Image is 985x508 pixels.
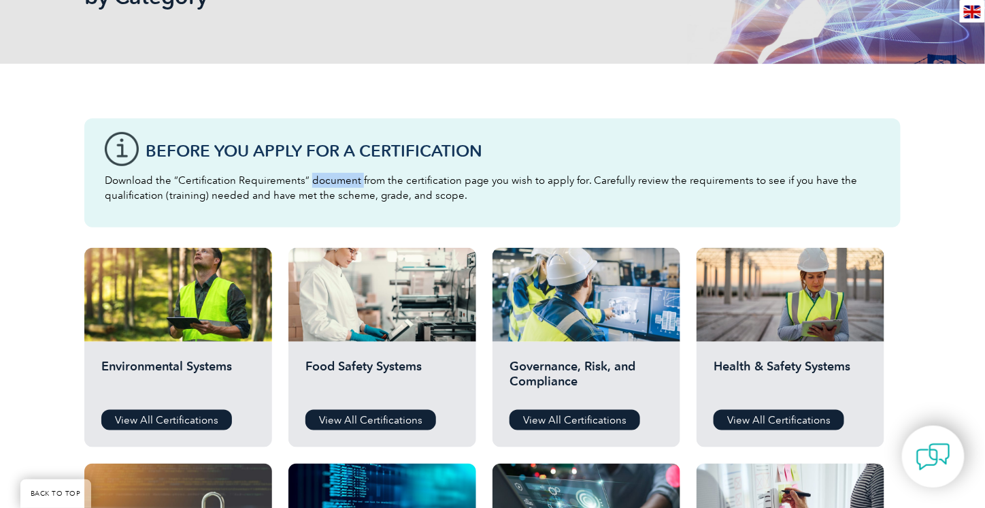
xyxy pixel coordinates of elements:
[101,359,255,400] h2: Environmental Systems
[305,410,436,430] a: View All Certifications
[714,359,867,400] h2: Health & Safety Systems
[510,359,663,400] h2: Governance, Risk, and Compliance
[916,440,950,474] img: contact-chat.png
[20,479,91,508] a: BACK TO TOP
[105,173,880,203] p: Download the “Certification Requirements” document from the certification page you wish to apply ...
[714,410,844,430] a: View All Certifications
[146,142,880,159] h3: Before You Apply For a Certification
[964,5,981,18] img: en
[510,410,640,430] a: View All Certifications
[101,410,232,430] a: View All Certifications
[305,359,459,400] h2: Food Safety Systems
